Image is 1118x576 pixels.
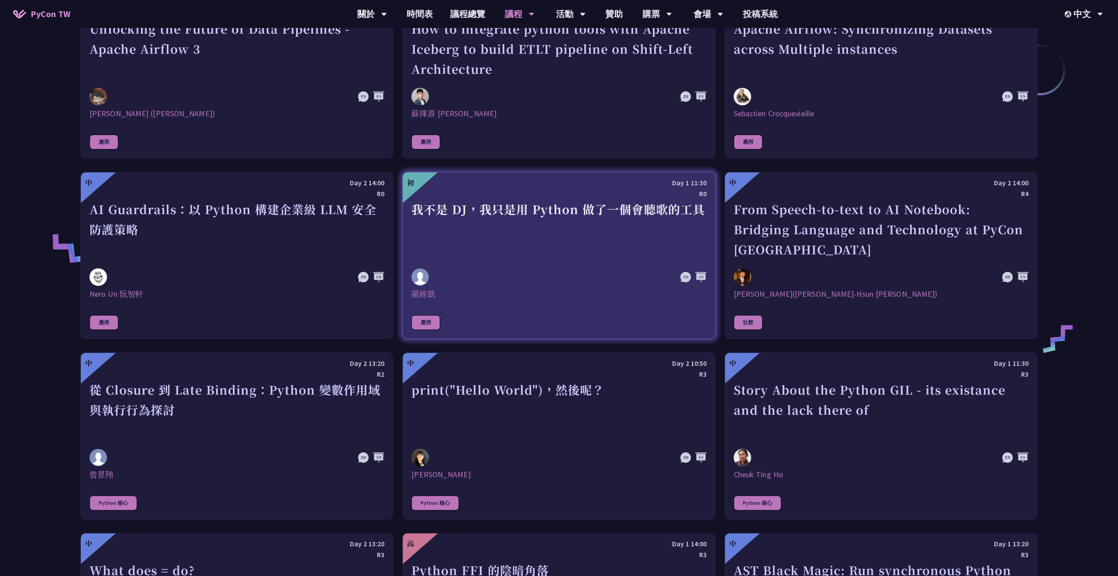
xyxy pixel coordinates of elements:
[80,172,393,339] a: 中 Day 2 14:00 R0 AI Guardrails：以 Python 構建企業級 LLM 安全防護策略 Nero Un 阮智軒 Nero Un 阮智軒 應用
[411,188,706,199] div: R0
[411,177,706,188] div: Day 1 11:30
[90,135,118,149] div: 應用
[734,177,1028,188] div: Day 2 14:00
[729,358,736,368] div: 中
[729,538,736,549] div: 中
[90,380,384,440] div: 從 Closure 到 Late Binding：Python 變數作用域與執行行為探討
[90,289,384,299] div: Nero Un 阮智軒
[90,268,107,286] img: Nero Un 阮智軒
[85,538,92,549] div: 中
[90,19,384,79] div: Unlocking the Future of Data Pipelines - Apache Airflow 3
[90,549,384,560] div: R3
[411,549,706,560] div: R3
[734,108,1028,119] div: Sebastien Crocquevieille
[90,449,107,466] img: 曾昱翔
[90,315,118,330] div: 應用
[90,538,384,549] div: Day 2 13:20
[90,199,384,260] div: AI Guardrails：以 Python 構建企業級 LLM 安全防護策略
[402,172,715,339] a: 初 Day 1 11:30 R0 我不是 DJ，我只是用 Python 做了一個會聽歌的工具 羅經凱 羅經凱 應用
[734,549,1028,560] div: R3
[90,358,384,369] div: Day 2 13:20
[411,538,706,549] div: Day 1 14:00
[411,449,429,466] img: 高見龍
[85,358,92,368] div: 中
[1065,11,1073,17] img: Locale Icon
[734,538,1028,549] div: Day 1 13:20
[407,358,414,368] div: 中
[411,268,429,286] img: 羅經凱
[734,19,1028,79] div: Apache Airflow: Synchronizing Datasets across Multiple instances
[90,188,384,199] div: R0
[411,108,706,119] div: 蘇揮原 [PERSON_NAME]
[80,352,393,520] a: 中 Day 2 13:20 R2 從 Closure 到 Late Binding：Python 變數作用域與執行行為探討 曾昱翔 曾昱翔 Python 核心
[734,469,1028,480] div: Cheuk Ting Ho
[734,135,763,149] div: 應用
[411,469,706,480] div: [PERSON_NAME]
[90,369,384,380] div: R2
[411,289,706,299] div: 羅經凱
[4,3,79,25] a: PyCon TW
[31,7,70,21] span: PyCon TW
[734,358,1028,369] div: Day 1 11:30
[407,538,414,549] div: 高
[407,177,414,188] div: 初
[402,352,715,520] a: 中 Day 2 10:50 R3 print("Hello World")，然後呢？ 高見龍 [PERSON_NAME] Python 核心
[734,449,751,466] img: Cheuk Ting Ho
[13,10,26,18] img: Home icon of PyCon TW 2025
[411,358,706,369] div: Day 2 10:50
[734,369,1028,380] div: R3
[734,315,763,330] div: 社群
[411,369,706,380] div: R3
[411,135,440,149] div: 應用
[411,19,706,79] div: How to integrate python tools with Apache Iceberg to build ETLT pipeline on Shift-Left Architecture
[734,496,781,510] div: Python 核心
[734,199,1028,260] div: From Speech-to-text to AI Notebook: Bridging Language and Technology at PyCon [GEOGRAPHIC_DATA]
[734,268,751,286] img: 李昱勳 (Yu-Hsun Lee)
[734,289,1028,299] div: [PERSON_NAME]([PERSON_NAME]-Hsun [PERSON_NAME])
[90,88,107,105] img: 李唯 (Wei Lee)
[411,315,440,330] div: 應用
[90,177,384,188] div: Day 2 14:00
[411,496,459,510] div: Python 核心
[734,88,751,105] img: Sebastien Crocquevieille
[729,177,736,188] div: 中
[734,188,1028,199] div: R4
[411,199,706,260] div: 我不是 DJ，我只是用 Python 做了一個會聽歌的工具
[90,469,384,480] div: 曾昱翔
[90,496,137,510] div: Python 核心
[90,108,384,119] div: [PERSON_NAME] ([PERSON_NAME])
[734,380,1028,440] div: Story About the Python GIL - its existance and the lack there of
[725,172,1038,339] a: 中 Day 2 14:00 R4 From Speech-to-text to AI Notebook: Bridging Language and Technology at PyCon [G...
[411,88,429,105] img: 蘇揮原 Mars Su
[411,380,706,440] div: print("Hello World")，然後呢？
[85,177,92,188] div: 中
[725,352,1038,520] a: 中 Day 1 11:30 R3 Story About the Python GIL - its existance and the lack there of Cheuk Ting Ho C...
